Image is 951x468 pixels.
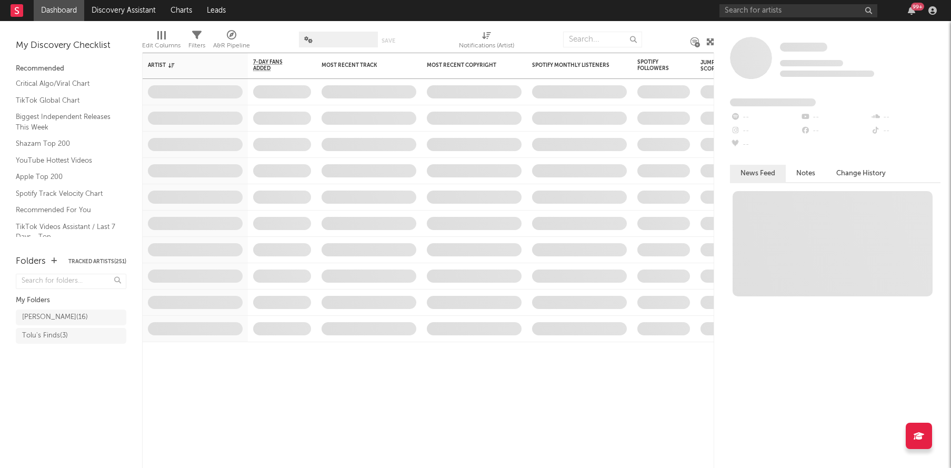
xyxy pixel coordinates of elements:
[800,124,870,138] div: --
[22,311,88,324] div: [PERSON_NAME] ( 16 )
[16,171,116,183] a: Apple Top 200
[908,6,915,15] button: 99+
[16,294,126,307] div: My Folders
[68,259,126,264] button: Tracked Artists(251)
[188,26,205,57] div: Filters
[532,62,611,68] div: Spotify Monthly Listeners
[382,38,395,44] button: Save
[16,255,46,268] div: Folders
[148,62,227,68] div: Artist
[730,98,816,106] span: Fans Added by Platform
[16,328,126,344] a: Tolu's Finds(3)
[16,138,116,150] a: Shazam Top 200
[911,3,924,11] div: 99 +
[142,26,181,57] div: Edit Columns
[16,78,116,89] a: Critical Algo/Viral Chart
[780,43,827,52] span: Some Artist
[730,124,800,138] div: --
[16,274,126,289] input: Search for folders...
[459,26,514,57] div: Notifications (Artist)
[826,165,896,182] button: Change History
[16,63,126,75] div: Recommended
[16,310,126,325] a: [PERSON_NAME](16)
[870,124,940,138] div: --
[700,59,727,72] div: Jump Score
[322,62,401,68] div: Most Recent Track
[730,111,800,124] div: --
[786,165,826,182] button: Notes
[563,32,642,47] input: Search...
[730,165,786,182] button: News Feed
[16,204,116,216] a: Recommended For You
[213,26,250,57] div: A&R Pipeline
[719,4,877,17] input: Search for artists
[730,138,800,152] div: --
[800,111,870,124] div: --
[253,59,295,72] span: 7-Day Fans Added
[16,95,116,106] a: TikTok Global Chart
[870,111,940,124] div: --
[16,188,116,200] a: Spotify Track Velocity Chart
[16,111,116,133] a: Biggest Independent Releases This Week
[213,39,250,52] div: A&R Pipeline
[16,39,126,52] div: My Discovery Checklist
[22,330,68,342] div: Tolu's Finds ( 3 )
[16,221,116,243] a: TikTok Videos Assistant / Last 7 Days - Top
[427,62,506,68] div: Most Recent Copyright
[459,39,514,52] div: Notifications (Artist)
[780,71,874,77] span: 0 fans last week
[188,39,205,52] div: Filters
[780,60,843,66] span: Tracking Since: [DATE]
[637,59,674,72] div: Spotify Followers
[780,42,827,53] a: Some Artist
[16,155,116,166] a: YouTube Hottest Videos
[142,39,181,52] div: Edit Columns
